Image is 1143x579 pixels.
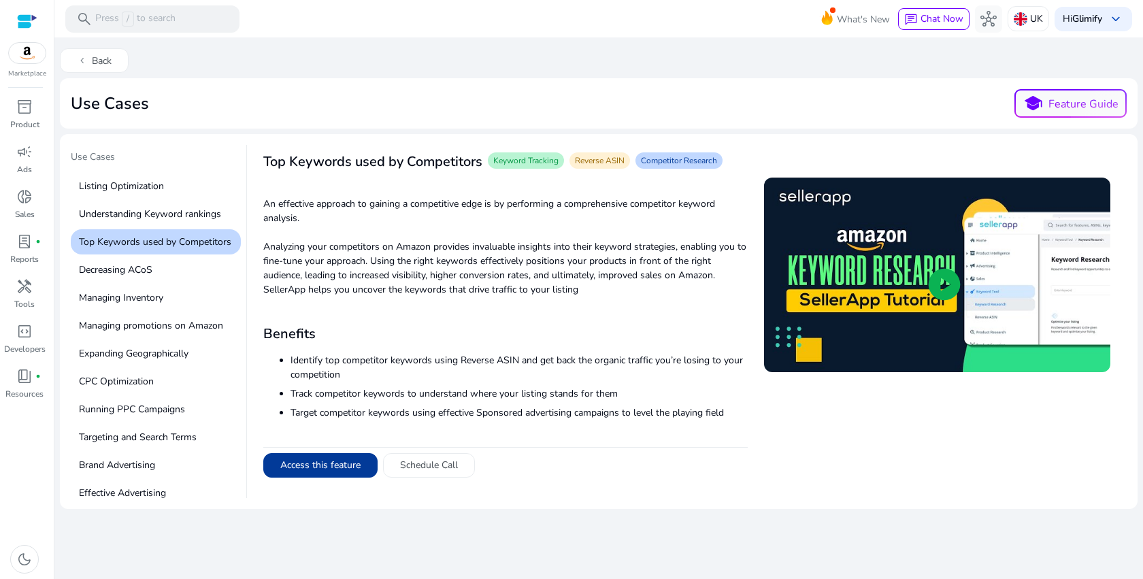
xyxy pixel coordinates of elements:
h3: Benefits [263,326,748,342]
span: play_circle [925,265,963,303]
span: hub [980,11,997,27]
p: Analyzing your competitors on Amazon provides invaluable insights into their keyword strategies, ... [263,239,748,297]
span: / [122,12,134,27]
span: Chat Now [921,12,963,25]
p: Tools [14,298,35,310]
span: What's New [837,7,890,31]
img: amazon.svg [9,43,46,63]
span: Keyword Tracking [493,155,559,166]
button: schoolFeature Guide [1014,89,1127,118]
p: UK [1030,7,1043,31]
button: chatChat Now [898,8,970,30]
button: Schedule Call [383,453,475,478]
span: chat [904,13,918,27]
span: fiber_manual_record [35,239,41,244]
li: Target competitor keywords using effective Sponsored advertising campaigns to level the playing f... [291,406,748,420]
span: inventory_2 [16,99,33,115]
p: Brand Advertising [71,452,241,478]
p: CPC Optimization [71,369,241,394]
h3: Top Keywords used by Competitors [263,154,482,170]
p: Understanding Keyword rankings [71,201,241,227]
p: Ads [17,163,32,176]
p: Press to search [95,12,176,27]
img: sddefault.jpg [764,178,1110,372]
p: Resources [5,388,44,400]
p: An effective approach to gaining a competitive edge is by performing a comprehensive competitor k... [263,197,748,225]
img: uk.svg [1014,12,1027,26]
b: Glimify [1072,12,1102,25]
p: Hi [1063,14,1102,24]
span: fiber_manual_record [35,374,41,379]
button: hub [975,5,1002,33]
span: school [1023,94,1043,114]
span: book_4 [16,368,33,384]
p: Managing Inventory [71,285,241,310]
p: Listing Optimization [71,173,241,199]
span: lab_profile [16,233,33,250]
button: chevron_leftBack [60,48,129,73]
p: Feature Guide [1048,96,1119,112]
span: code_blocks [16,323,33,340]
p: Targeting and Search Terms [71,425,241,450]
h2: Use Cases [71,94,149,114]
span: search [76,11,93,27]
p: Expanding Geographically [71,341,241,366]
span: donut_small [16,188,33,205]
p: Managing promotions on Amazon [71,313,241,338]
span: dark_mode [16,551,33,567]
span: campaign [16,144,33,160]
p: Reports [10,253,39,265]
p: Marketplace [8,69,46,79]
span: Reverse ASIN [575,155,625,166]
p: Use Cases [71,150,241,169]
p: Product [10,118,39,131]
button: Access this feature [263,453,378,478]
p: Top Keywords used by Competitors [71,229,241,254]
p: Running PPC Campaigns [71,397,241,422]
p: Developers [4,343,46,355]
p: Decreasing ACoS [71,257,241,282]
span: handyman [16,278,33,295]
p: Sales [15,208,35,220]
span: Competitor Research [641,155,717,166]
li: Track competitor keywords to understand where your listing stands for them [291,386,748,401]
span: keyboard_arrow_down [1108,11,1124,27]
span: chevron_left [77,55,88,66]
p: Effective Advertising [71,480,241,506]
li: Identify top competitor keywords using Reverse ASIN and get back the organic traffic you’re losin... [291,353,748,382]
